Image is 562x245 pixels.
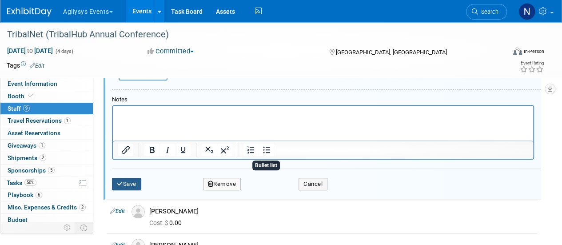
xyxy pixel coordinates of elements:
span: to [26,47,34,54]
div: Event Format [466,46,544,60]
span: [DATE] [DATE] [7,47,53,55]
button: Superscript [217,144,232,156]
iframe: Rich Text Area [113,106,533,141]
button: Italic [160,144,175,156]
a: Tasks50% [0,177,93,189]
span: 5 [48,167,55,173]
div: [PERSON_NAME] [149,207,534,216]
span: Misc. Expenses & Credits [8,204,86,211]
div: Event Rating [520,61,544,65]
span: 2 [40,154,46,161]
button: Insert/edit link [118,144,133,156]
a: Misc. Expenses & Credits2 [0,201,93,213]
button: Underline [175,144,191,156]
i: Booth reservation complete [28,93,33,98]
a: Shipments2 [0,152,93,164]
button: Remove [203,178,241,190]
button: Bullet list [259,144,274,156]
span: Cost: $ [149,219,169,226]
span: (4 days) [55,48,73,54]
td: Personalize Event Tab Strip [60,222,75,233]
a: Event Information [0,78,93,90]
div: TribalNet (TribalHub Annual Conference) [4,27,498,43]
span: Shipments [8,154,46,161]
a: Playbook6 [0,189,93,201]
td: Toggle Event Tabs [75,222,93,233]
img: Associate-Profile-5.png [132,205,145,218]
a: Budget [0,214,93,226]
span: Tasks [7,179,36,186]
a: Staff9 [0,103,93,115]
div: In-Person [523,48,544,55]
a: Giveaways1 [0,140,93,152]
span: Booth [8,92,35,100]
span: 1 [64,117,71,124]
span: Travel Reservations [8,117,71,124]
button: Numbered list [243,144,259,156]
span: [GEOGRAPHIC_DATA], [GEOGRAPHIC_DATA] [335,49,446,56]
button: Committed [144,47,197,56]
span: 9 [23,105,30,112]
span: 6 [36,192,42,198]
a: Booth [0,90,93,102]
span: 1 [39,142,45,149]
a: Sponsorships5 [0,165,93,177]
button: Cancel [299,178,327,190]
a: Asset Reservations [0,127,93,139]
button: Save [112,178,141,190]
span: Giveaways [8,142,45,149]
span: Search [478,8,498,15]
span: Sponsorships [8,167,55,174]
span: Budget [8,216,28,223]
span: Event Information [8,80,57,87]
span: Playbook [8,191,42,198]
span: Asset Reservations [8,129,60,137]
img: ExhibitDay [7,8,52,16]
button: Subscript [202,144,217,156]
td: Tags [7,61,44,70]
a: Edit [30,63,44,69]
div: Notes [112,96,534,104]
button: Bold [144,144,159,156]
a: Edit [110,208,125,214]
a: Search [466,4,507,20]
span: 0.00 [149,219,185,226]
span: Staff [8,105,30,112]
img: Format-Inperson.png [513,48,522,55]
span: 2 [79,204,86,211]
span: 50% [24,179,36,186]
a: Travel Reservations1 [0,115,93,127]
img: Natalie Morin [518,3,535,20]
